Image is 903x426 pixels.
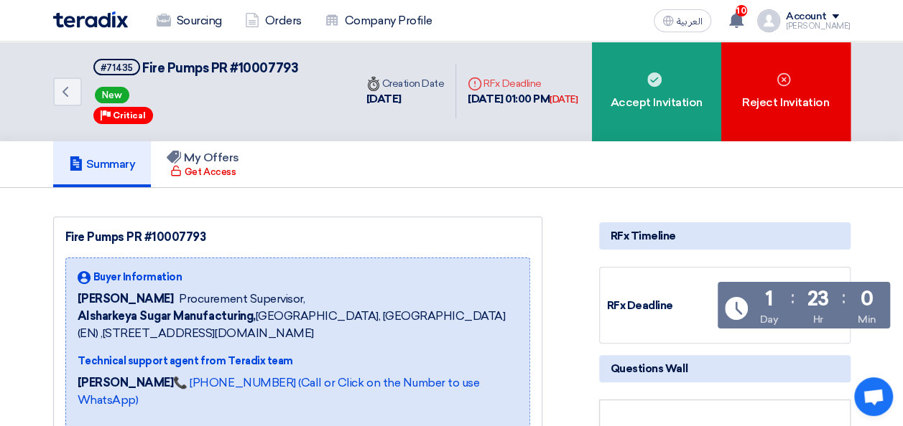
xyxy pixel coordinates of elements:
div: Account [786,11,827,23]
div: RFx Deadline [607,298,715,314]
div: RFx Deadline [468,76,578,91]
a: My Offers Get Access [151,141,255,187]
div: Accept Invitation [592,42,721,141]
span: Critical [113,110,146,120]
a: Orders [233,5,313,37]
span: New [95,87,129,103]
button: العربية [654,9,711,32]
div: 23 [807,289,828,309]
span: Questions Wall [611,361,687,377]
span: [GEOGRAPHIC_DATA], [GEOGRAPHIC_DATA] (EN) ,[STREET_ADDRESS][DOMAIN_NAME] [78,308,518,342]
strong: [PERSON_NAME] [78,376,174,389]
div: [DATE] [366,91,445,108]
div: 0 [861,289,874,309]
div: Open chat [854,377,893,416]
a: Summary [53,141,152,187]
div: [PERSON_NAME] [786,22,851,30]
div: Creation Date [366,76,445,91]
span: Buyer Information [93,270,182,285]
h5: My Offers [167,151,239,165]
a: Company Profile [313,5,444,37]
span: العربية [677,16,703,27]
div: Technical support agent from Teradix team [78,354,518,369]
div: : [791,285,795,311]
span: Fire Pumps PR #10007793 [142,60,298,76]
div: 1 [765,289,773,309]
div: RFx Timeline [599,222,851,250]
div: Hr [812,312,823,327]
span: 10 [736,5,747,16]
div: Day [759,312,778,327]
a: 📞 [PHONE_NUMBER] (Call or Click on the Number to use WhatsApp) [78,376,480,407]
div: : [841,285,845,311]
h5: Summary [69,157,136,171]
div: Reject Invitation [721,42,851,141]
div: [DATE] [550,93,578,107]
div: #71435 [101,63,133,72]
b: Alsharkeya Sugar Manufacturing, [78,309,256,323]
a: Sourcing [145,5,233,37]
h5: Fire Pumps PR #10007793 [93,59,299,77]
img: profile_test.png [757,9,780,32]
div: [DATE] 01:00 PM [468,91,578,108]
div: Min [858,312,876,327]
div: Fire Pumps PR #10007793 [65,229,530,246]
img: Teradix logo [53,11,128,28]
span: [PERSON_NAME] [78,290,174,308]
span: Procurement Supervisor, [179,290,305,308]
div: Get Access [170,165,236,179]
